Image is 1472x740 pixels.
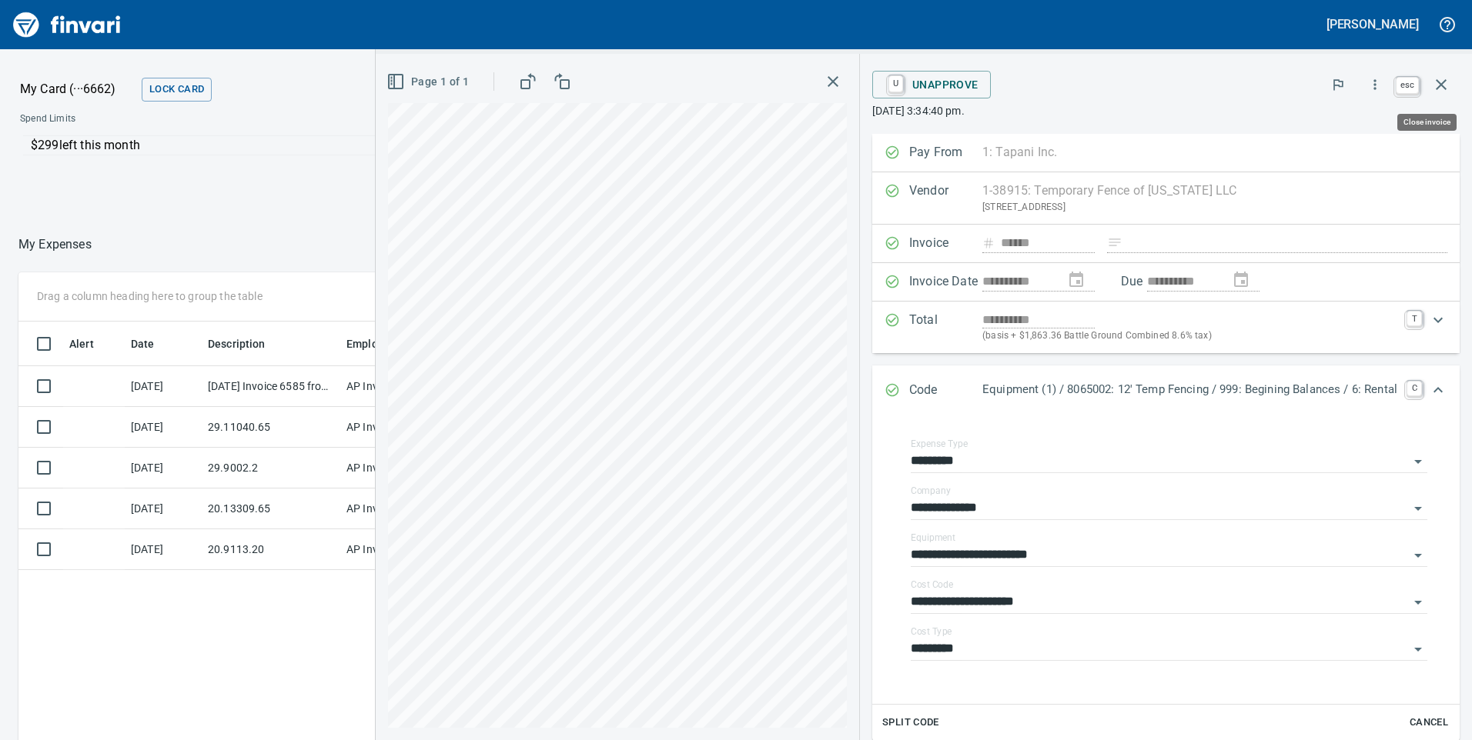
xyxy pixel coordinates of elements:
span: Employee [346,335,416,353]
td: 29.11040.65 [202,407,340,448]
p: Equipment (1) / 8065002: 12' Temp Fencing / 999: Begining Balances / 6: Rental [982,381,1397,398]
button: UUnapprove [872,71,991,98]
button: Open [1407,451,1429,472]
button: [PERSON_NAME] [1323,12,1423,36]
label: Equipment [911,533,955,542]
p: My Expenses [18,235,92,254]
button: Open [1407,592,1429,613]
button: Open [1407,638,1429,660]
p: My Card (···6662) [20,80,135,98]
td: 29.9002.2 [202,448,340,488]
span: Employee [346,335,396,353]
label: Company [911,486,951,495]
button: Cancel [1404,711,1454,735]
td: AP Invoices [340,529,456,570]
p: Online and foreign allowed [8,155,524,171]
span: Alert [69,335,114,353]
button: Flag [1321,68,1355,102]
td: 20.9113.20 [202,529,340,570]
span: Lock Card [149,81,204,98]
td: [DATE] [125,529,202,570]
button: Lock Card [142,78,212,102]
td: AP Invoices [340,366,456,407]
td: AP Invoices [340,407,456,448]
td: [DATE] [125,366,202,407]
label: Expense Type [911,439,968,448]
button: More [1358,68,1392,102]
td: [DATE] [125,448,202,488]
a: esc [1396,77,1419,94]
a: C [1407,381,1422,396]
a: U [888,75,903,92]
img: Finvari [9,6,125,43]
div: Expand [872,302,1460,353]
div: Expand [872,365,1460,416]
span: Spend Limits [20,112,298,127]
button: Split Code [878,711,943,735]
span: Date [131,335,175,353]
span: Cancel [1408,714,1450,732]
p: (basis + $1,863.36 Battle Ground Combined 8.6% tax) [982,328,1397,344]
nav: breadcrumb [18,235,92,254]
button: Open [1407,545,1429,566]
span: Page 1 of 1 [390,72,469,92]
span: Alert [69,335,94,353]
button: Page 1 of 1 [383,68,475,96]
p: Drag a column heading here to group the table [37,288,263,304]
button: Open [1407,498,1429,519]
span: Description [208,335,286,353]
label: Cost Code [911,580,953,589]
span: Unapprove [885,72,979,98]
p: Code [909,381,982,401]
span: Date [131,335,155,353]
p: Total [909,311,982,344]
td: [DATE] [125,488,202,529]
td: [DATE] Invoice 6585 from Mck Tool & Supply Inc (1-10644) [202,366,340,407]
td: AP Invoices [340,448,456,488]
p: [DATE] 3:34:40 pm. [872,103,1460,118]
h5: [PERSON_NAME] [1326,16,1419,32]
label: Cost Type [911,627,952,636]
a: T [1407,311,1422,326]
p: $299 left this month [31,136,514,155]
td: [DATE] [125,407,202,448]
td: AP Invoices [340,488,456,529]
td: 20.13309.65 [202,488,340,529]
span: Split Code [882,714,939,732]
span: Description [208,335,266,353]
